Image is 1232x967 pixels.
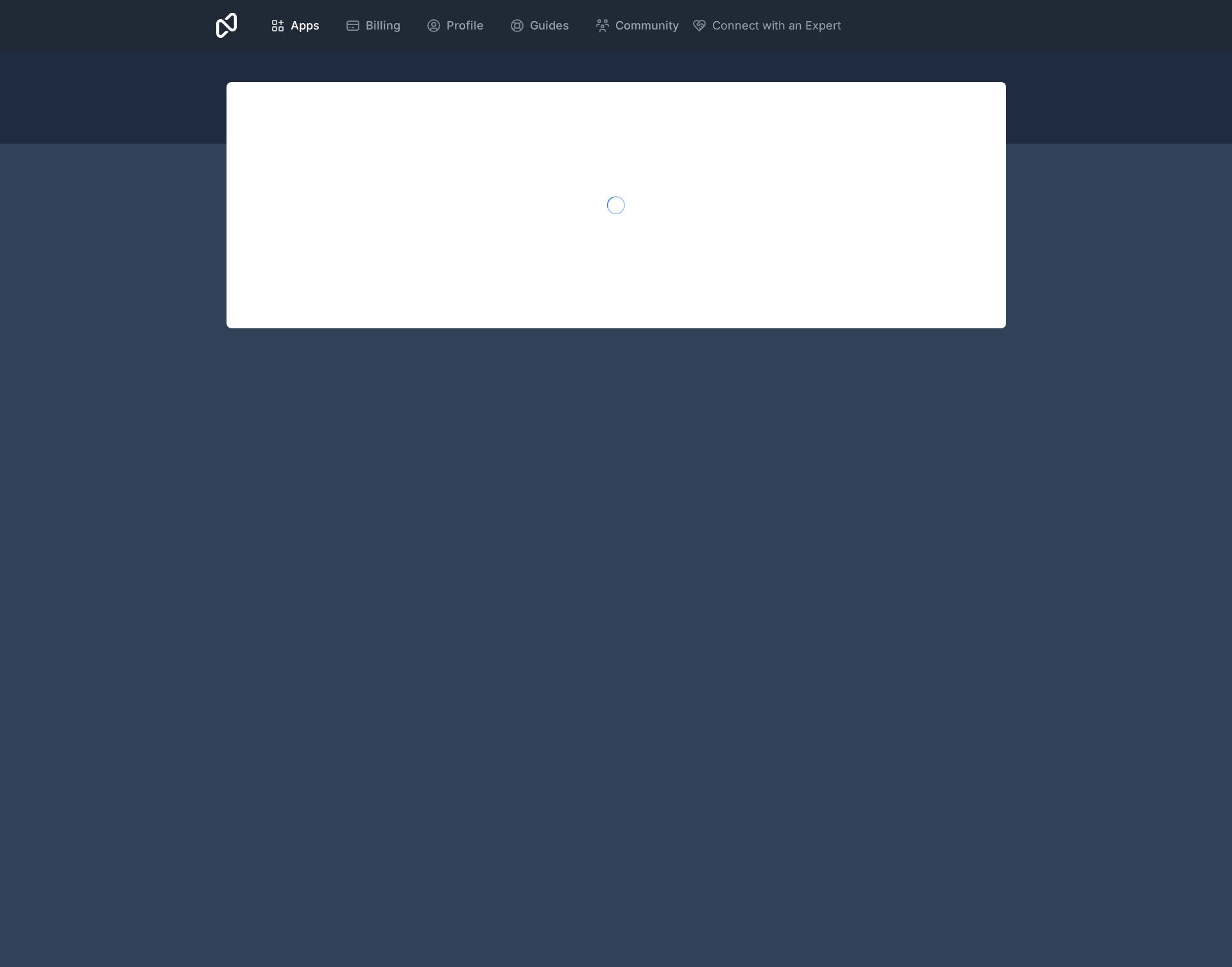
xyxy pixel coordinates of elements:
[447,17,484,35] span: Profile
[712,17,841,35] span: Connect with an Expert
[692,17,841,35] button: Connect with an Expert
[530,17,569,35] span: Guides
[499,12,579,40] a: Guides
[291,17,320,35] span: Apps
[260,12,330,40] a: Apps
[366,17,400,35] span: Billing
[416,12,494,40] a: Profile
[615,17,679,35] span: Community
[585,12,689,40] a: Community
[335,12,411,40] a: Billing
